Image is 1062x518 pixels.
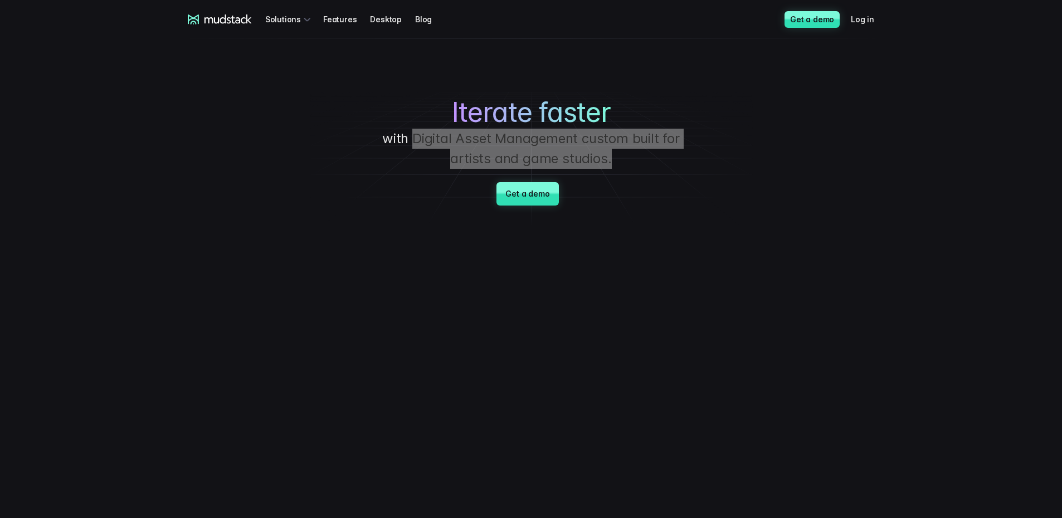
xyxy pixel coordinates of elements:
a: Get a demo [496,182,558,206]
a: Get a demo [785,11,840,28]
p: with Digital Asset Management custom built for artists and game studios. [364,129,698,169]
span: Work with outsourced artists? [13,202,130,211]
span: Job title [186,46,217,56]
a: Features [323,9,370,30]
a: Blog [415,9,445,30]
span: Art team size [186,92,238,101]
iframe: profile [4,16,174,102]
span: Last name [186,1,228,10]
a: Desktop [370,9,415,30]
span: Iterate faster [452,96,611,129]
a: mudstack logo [188,14,252,25]
input: Work with outsourced artists? [3,202,10,209]
a: Log in [851,9,888,30]
div: Solutions [265,9,314,30]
